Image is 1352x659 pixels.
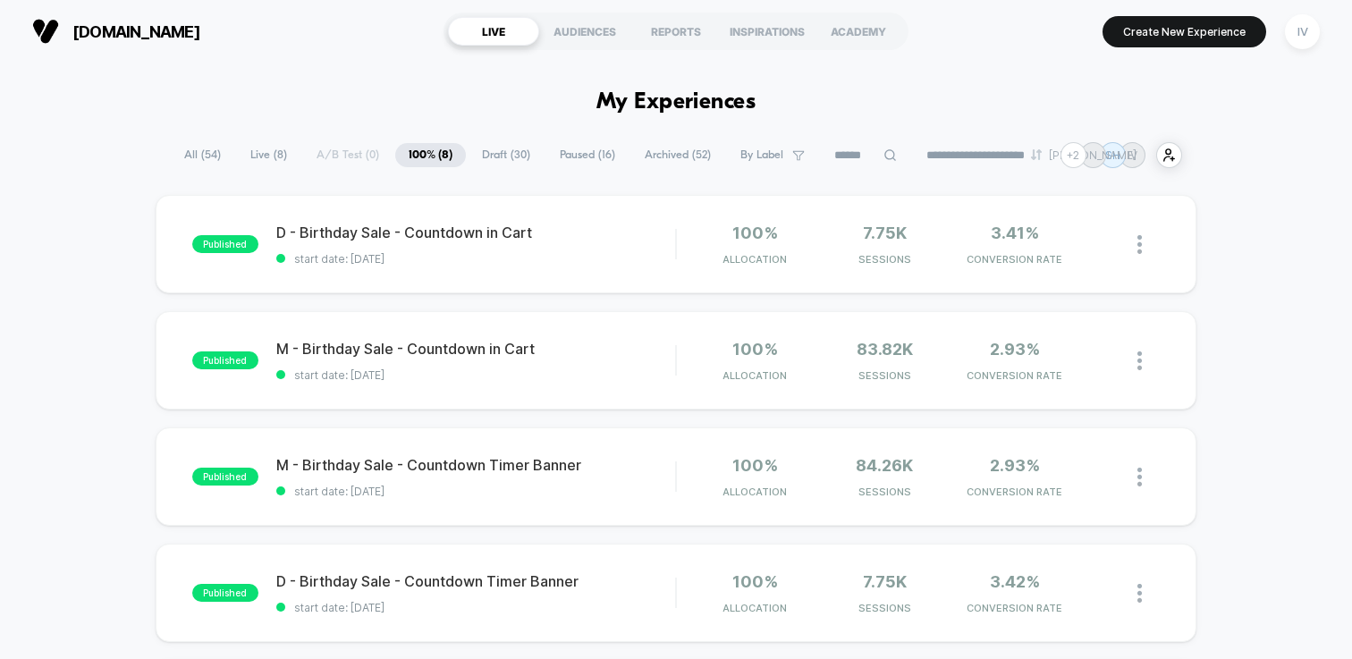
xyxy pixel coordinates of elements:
span: D - Birthday Sale - Countdown Timer Banner [276,572,675,590]
img: close [1137,584,1142,603]
span: Allocation [722,253,787,266]
span: 2.93% [990,340,1040,359]
div: IV [1285,14,1320,49]
span: 100% [732,456,778,475]
span: 100% ( 8 ) [395,143,466,167]
span: start date: [DATE] [276,252,675,266]
span: published [192,584,258,602]
span: 84.26k [856,456,913,475]
div: REPORTS [630,17,722,46]
span: Allocation [722,369,787,382]
span: M - Birthday Sale - Countdown Timer Banner [276,456,675,474]
span: Sessions [824,486,945,498]
span: 83.82k [857,340,913,359]
span: 100% [732,340,778,359]
button: Create New Experience [1103,16,1266,47]
div: INSPIRATIONS [722,17,813,46]
div: + 2 [1060,142,1086,168]
img: close [1137,468,1142,486]
span: Archived ( 52 ) [631,143,724,167]
span: Sessions [824,253,945,266]
span: 3.41% [991,224,1039,242]
button: [DOMAIN_NAME] [27,17,206,46]
span: Allocation [722,602,787,614]
img: close [1137,235,1142,254]
span: [DOMAIN_NAME] [72,22,200,41]
button: IV [1280,13,1325,50]
span: published [192,235,258,253]
img: Visually logo [32,18,59,45]
img: end [1031,149,1042,160]
span: CONVERSION RATE [954,602,1075,614]
span: Live ( 8 ) [237,143,300,167]
span: 3.42% [990,572,1040,591]
span: start date: [DATE] [276,601,675,614]
span: All ( 54 ) [171,143,234,167]
div: AUDIENCES [539,17,630,46]
span: D - Birthday Sale - Countdown in Cart [276,224,675,241]
span: 2.93% [990,456,1040,475]
span: Sessions [824,369,945,382]
span: By Label [740,148,783,162]
span: 100% [732,224,778,242]
span: start date: [DATE] [276,485,675,498]
span: CONVERSION RATE [954,486,1075,498]
div: ACADEMY [813,17,904,46]
span: start date: [DATE] [276,368,675,382]
span: 7.75k [863,572,907,591]
span: published [192,351,258,369]
span: M - Birthday Sale - Countdown in Cart [276,340,675,358]
span: published [192,468,258,486]
h1: My Experiences [596,89,756,115]
span: 7.75k [863,224,907,242]
span: 100% [732,572,778,591]
span: CONVERSION RATE [954,253,1075,266]
span: Sessions [824,602,945,614]
span: Draft ( 30 ) [469,143,544,167]
img: close [1137,351,1142,370]
span: Paused ( 16 ) [546,143,629,167]
p: [PERSON_NAME] [1049,148,1137,162]
span: Allocation [722,486,787,498]
span: CONVERSION RATE [954,369,1075,382]
div: LIVE [448,17,539,46]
